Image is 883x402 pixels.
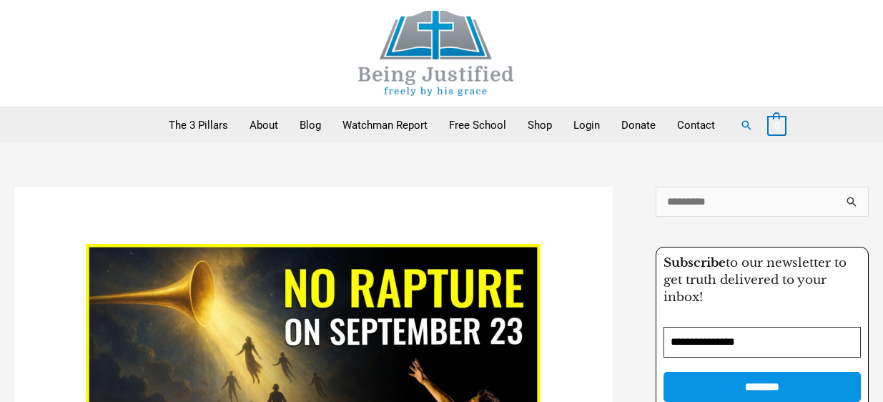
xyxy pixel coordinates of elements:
a: Watchman Report [332,107,438,143]
a: The 3 Pillars [158,107,239,143]
a: Contact [666,107,726,143]
a: Search button [740,119,753,132]
a: Shop [517,107,563,143]
a: Login [563,107,611,143]
strong: Subscribe [664,255,726,270]
a: Free School [438,107,517,143]
a: Blog [289,107,332,143]
a: About [239,107,289,143]
span: 0 [774,120,779,131]
span: to our newsletter to get truth delivered to your inbox! [664,255,847,305]
a: Donate [611,107,666,143]
a: View Shopping Cart, empty [767,119,786,132]
input: Email Address * [664,327,862,358]
img: Being Justified [329,11,543,96]
nav: Primary Site Navigation [158,107,726,143]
